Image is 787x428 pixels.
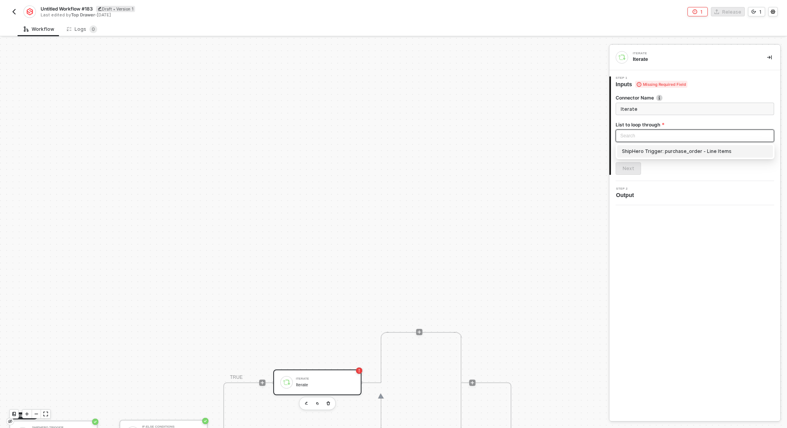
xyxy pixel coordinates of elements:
button: Next [616,162,641,175]
span: Untitled Workflow #183 [41,5,93,12]
span: Step 2 [616,187,637,190]
button: Release [711,7,745,16]
span: icon-collapse-right [767,55,772,60]
button: back [9,7,19,16]
span: icon-play [260,380,265,385]
img: copy-block [316,402,319,405]
div: Step 1Inputs Missing Required FieldConnector Nameicon-infoList to loop throughSearchShipHero Trig... [609,76,780,175]
span: Missing Required Field [635,81,687,88]
div: TRUE [230,374,243,381]
span: icon-expand [43,412,48,416]
sup: 0 [89,25,97,33]
span: icon-edit [98,7,102,11]
div: Iterate [296,382,354,387]
span: eye-invisible [8,418,12,424]
span: Output [616,191,637,199]
div: 1 [700,9,703,15]
div: Logs [67,25,97,33]
label: List to loop through [616,121,774,128]
button: copy-block [313,399,322,408]
div: ShipHero Trigger: purchase_order - Line Items [617,145,773,158]
img: integration-icon [26,8,33,15]
span: icon-play [417,330,422,334]
label: Connector Name [616,94,774,101]
span: icon-minus [34,412,39,416]
img: back [11,9,17,15]
span: icon-success-page [92,419,98,425]
span: icon-play [25,412,29,416]
button: 1 [687,7,708,16]
button: edit-cred [302,399,311,408]
div: Workflow [24,26,54,32]
img: icon [283,379,290,386]
span: Top Drawer [71,12,95,18]
img: edit-cred [305,401,308,405]
div: Iterate [296,377,354,380]
button: 1 [748,7,765,16]
span: icon-error-page [693,9,697,14]
span: icon-settings [771,9,775,14]
span: icon-versioning [751,9,756,14]
span: Inputs [616,80,687,88]
div: Last edited by - [DATE] [41,12,393,18]
div: 1 [759,9,762,15]
img: integration-icon [618,54,625,61]
span: icon-error-page [356,368,362,374]
div: ShipHero Trigger: purchase_order - Line Items [622,147,768,156]
span: icon-success-page [202,418,208,424]
input: Enter description [616,103,774,115]
div: Draft • Version 1 [96,6,135,12]
span: icon-play [470,380,475,385]
div: Iterate [633,52,750,55]
span: Step 1 [616,76,687,80]
img: icon-info [656,95,662,101]
div: Iterate [633,56,755,63]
